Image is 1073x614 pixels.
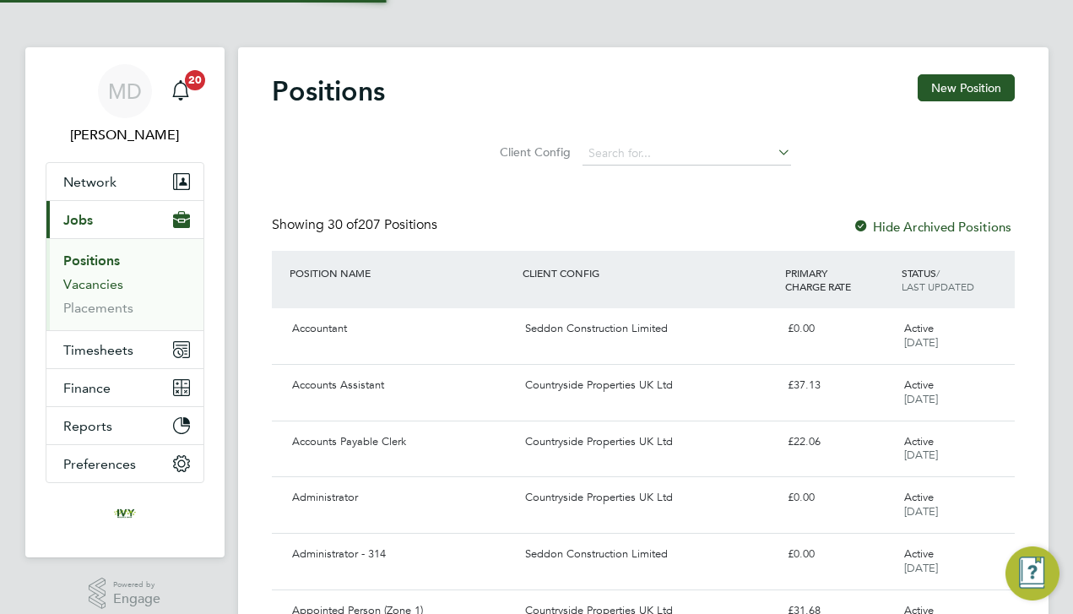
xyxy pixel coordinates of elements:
span: Jobs [63,212,93,228]
span: MD [108,80,142,102]
span: [DATE] [904,392,938,406]
div: Seddon Construction Limited [518,541,781,568]
div: Countryside Properties UK Ltd [518,372,781,399]
button: Engage Resource Center [1005,546,1059,600]
div: Accounts Assistant [285,372,518,399]
div: Countryside Properties UK Ltd [518,428,781,456]
div: STATUS [897,258,1014,302]
a: Go to home page [46,500,204,527]
span: Reports [63,418,112,434]
div: £0.00 [781,541,897,568]
nav: Main navigation [25,47,225,557]
div: Jobs [46,238,203,330]
div: CLIENT CONFIG [518,258,781,288]
span: [DATE] [904,335,938,350]
span: Active [904,546,934,561]
span: Active [904,490,934,504]
div: £22.06 [781,428,897,456]
span: 20 [185,70,205,90]
span: [DATE] [904,504,938,519]
span: [DATE] [904,448,938,462]
button: Network [46,163,203,200]
span: Matt Dewhurst [46,125,204,145]
span: Preferences [63,456,136,472]
div: £0.00 [781,315,897,343]
a: 20 [164,64,198,118]
div: Accountant [285,315,518,343]
button: Reports [46,407,203,444]
div: Seddon Construction Limited [518,315,781,343]
span: Active [904,378,934,392]
a: Vacancies [63,276,123,292]
span: Finance [63,380,111,396]
img: ivyresourcegroup-logo-retina.png [111,500,138,527]
span: [DATE] [904,561,938,575]
button: New Position [918,74,1015,101]
button: Jobs [46,201,203,238]
div: £0.00 [781,484,897,512]
span: Timesheets [63,342,133,358]
div: PRIMARY CHARGE RATE [781,258,897,302]
button: Preferences [46,445,203,482]
span: Active [904,321,934,335]
div: £37.13 [781,372,897,399]
a: Positions [63,253,120,269]
input: Search for... [583,142,791,166]
span: LAST UPDATED [902,280,974,293]
label: Client Config [495,144,571,160]
div: Showing [272,216,441,234]
label: Hide Archived Positions [853,219,1011,235]
a: Powered byEngage [89,578,160,610]
div: POSITION NAME [285,258,518,288]
button: Timesheets [46,331,203,368]
div: Accounts Payable Clerk [285,428,518,456]
span: Network [63,174,117,190]
span: / [936,266,940,280]
div: Administrator - 314 [285,541,518,568]
a: Placements [63,300,133,316]
span: Powered by [113,578,160,592]
span: Engage [113,592,160,606]
span: 30 of [328,216,358,233]
a: MD[PERSON_NAME] [46,64,204,145]
h2: Positions [272,74,385,108]
div: Countryside Properties UK Ltd [518,484,781,512]
span: 207 Positions [328,216,437,233]
button: Finance [46,369,203,406]
div: Administrator [285,484,518,512]
span: Active [904,434,934,448]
